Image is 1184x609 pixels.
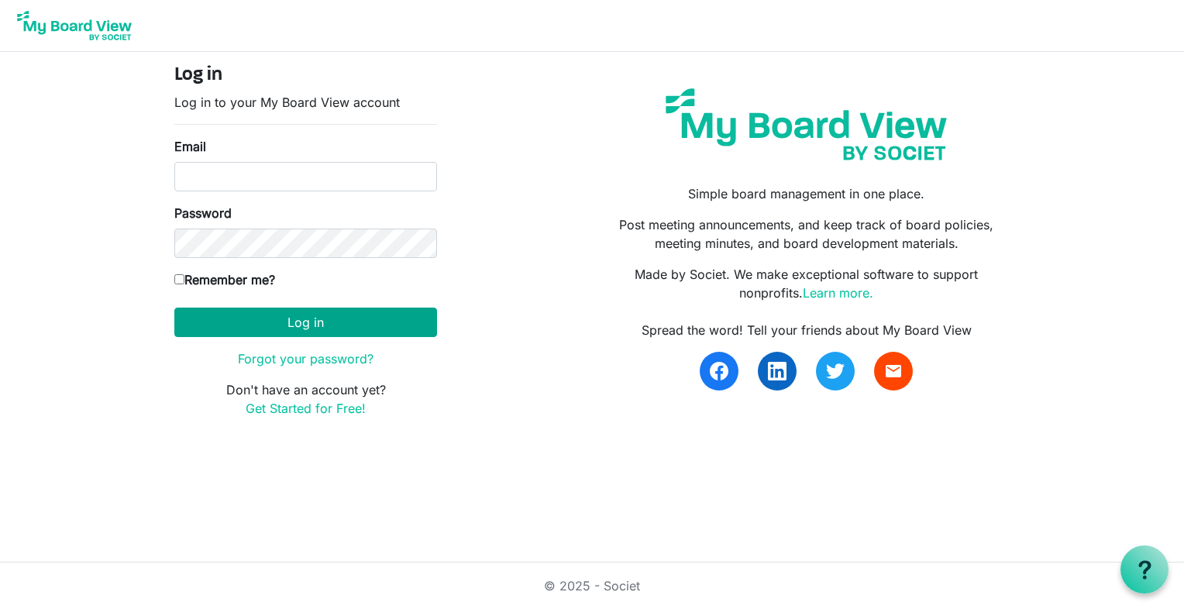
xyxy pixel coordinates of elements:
[174,274,184,284] input: Remember me?
[604,215,1010,253] p: Post meeting announcements, and keep track of board policies, meeting minutes, and board developm...
[174,308,437,337] button: Log in
[710,362,728,380] img: facebook.svg
[604,321,1010,339] div: Spread the word! Tell your friends about My Board View
[604,265,1010,302] p: Made by Societ. We make exceptional software to support nonprofits.
[174,64,437,87] h4: Log in
[238,351,373,366] a: Forgot your password?
[174,270,275,289] label: Remember me?
[12,6,136,45] img: My Board View Logo
[174,380,437,418] p: Don't have an account yet?
[768,362,786,380] img: linkedin.svg
[654,77,959,172] img: my-board-view-societ.svg
[874,352,913,391] a: email
[544,578,640,594] a: © 2025 - Societ
[884,362,903,380] span: email
[604,184,1010,203] p: Simple board management in one place.
[174,93,437,112] p: Log in to your My Board View account
[803,285,873,301] a: Learn more.
[246,401,366,416] a: Get Started for Free!
[174,204,232,222] label: Password
[826,362,845,380] img: twitter.svg
[174,137,206,156] label: Email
